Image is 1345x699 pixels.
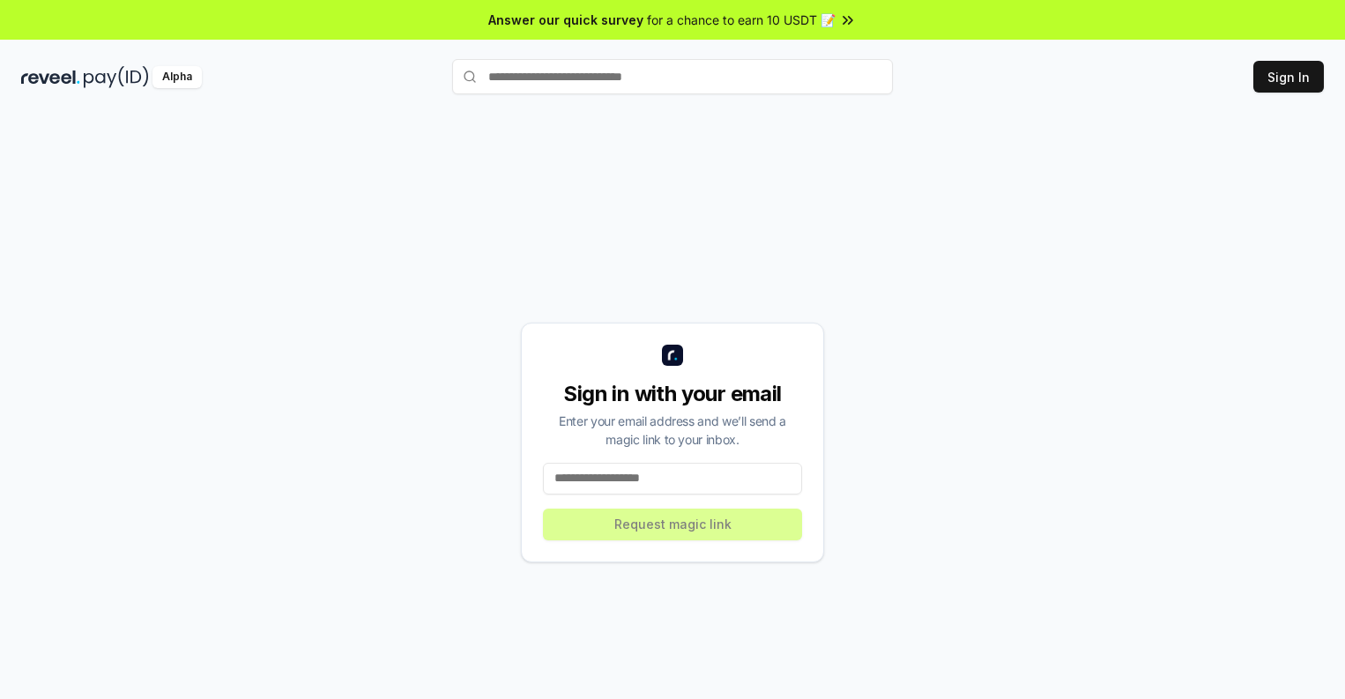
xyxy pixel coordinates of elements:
[543,380,802,408] div: Sign in with your email
[21,66,80,88] img: reveel_dark
[662,345,683,366] img: logo_small
[152,66,202,88] div: Alpha
[647,11,836,29] span: for a chance to earn 10 USDT 📝
[543,412,802,449] div: Enter your email address and we’ll send a magic link to your inbox.
[84,66,149,88] img: pay_id
[488,11,643,29] span: Answer our quick survey
[1253,61,1324,93] button: Sign In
